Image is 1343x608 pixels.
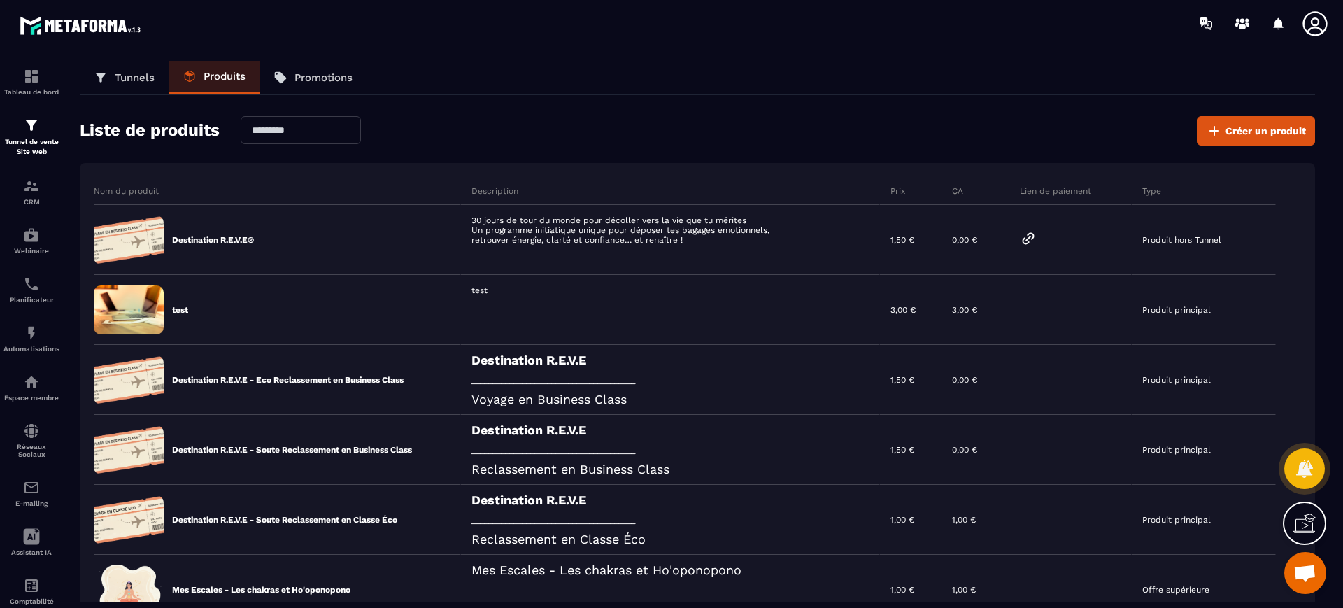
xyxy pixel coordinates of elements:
p: test [172,304,188,316]
img: ddd5db95fac63b1c5ce88eac1a18198b.png [94,355,164,404]
p: Prix [890,185,905,197]
h2: Liste de produits [80,116,220,146]
p: Destination R.E.V.E - Eco Reclassement en Business Class [172,374,404,386]
p: CA [952,185,963,197]
p: Planificateur [3,296,59,304]
p: Offre supérieure [1142,585,1209,595]
p: Promotions [294,71,353,84]
a: automationsautomationsWebinaire [3,216,59,265]
img: formation [23,117,40,134]
p: Destination R.E.V.E - Soute Reclassement en Business Class [172,444,412,455]
img: automations [23,374,40,390]
p: Comptabilité [3,598,59,605]
p: Produit principal [1142,445,1211,455]
a: automationsautomationsEspace membre [3,363,59,412]
button: Créer un produit [1197,116,1315,146]
p: Tunnels [115,71,155,84]
img: scheduler [23,276,40,292]
img: formation [23,68,40,85]
a: Tunnels [80,61,169,94]
p: Webinaire [3,247,59,255]
a: formationformationTableau de bord [3,57,59,106]
p: Type [1142,185,1161,197]
p: Tunnel de vente Site web [3,137,59,157]
p: Destination R.E.V.E - Soute Reclassement en Classe Éco [172,514,397,525]
p: Automatisations [3,345,59,353]
p: Produit principal [1142,375,1211,385]
img: formation [23,178,40,195]
p: CRM [3,198,59,206]
a: formationformationTunnel de vente Site web [3,106,59,167]
p: Produit principal [1142,305,1211,315]
a: Produits [169,61,260,94]
a: emailemailE-mailing [3,469,59,518]
p: Tableau de bord [3,88,59,96]
p: Espace membre [3,394,59,402]
img: email [23,479,40,496]
img: e25681af2e74527987aa2efee367e2b4.png [94,495,164,544]
a: automationsautomationsAutomatisations [3,314,59,363]
a: social-networksocial-networkRéseaux Sociaux [3,412,59,469]
img: 9b86ae95dd8a339814fcd2ca3d7db58f.png [94,425,164,474]
p: Assistant IA [3,549,59,556]
p: E-mailing [3,500,59,507]
a: formationformationCRM [3,167,59,216]
p: Destination R.E.V.E® [172,234,254,246]
div: Ouvrir le chat [1284,552,1326,594]
p: Lien de paiement [1020,185,1091,197]
img: social-network [23,423,40,439]
a: Assistant IA [3,518,59,567]
p: Produits [204,70,246,83]
a: Promotions [260,61,367,94]
p: Réseaux Sociaux [3,443,59,458]
p: Produit principal [1142,515,1211,525]
span: Créer un produit [1225,124,1306,138]
img: automations [23,325,40,341]
img: logo [20,13,145,38]
p: Produit hors Tunnel [1142,235,1221,245]
p: Description [471,185,518,197]
a: schedulerschedulerPlanificateur [3,265,59,314]
p: Mes Escales - Les chakras et Ho'oponopono [172,584,350,595]
img: 618e7406613b4d1f4dde0985c935630d.png [94,215,164,264]
p: Nom du produit [94,185,159,197]
img: accountant [23,577,40,594]
img: formation-default-image.91678625.jpeg [94,285,164,334]
img: automations [23,227,40,243]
